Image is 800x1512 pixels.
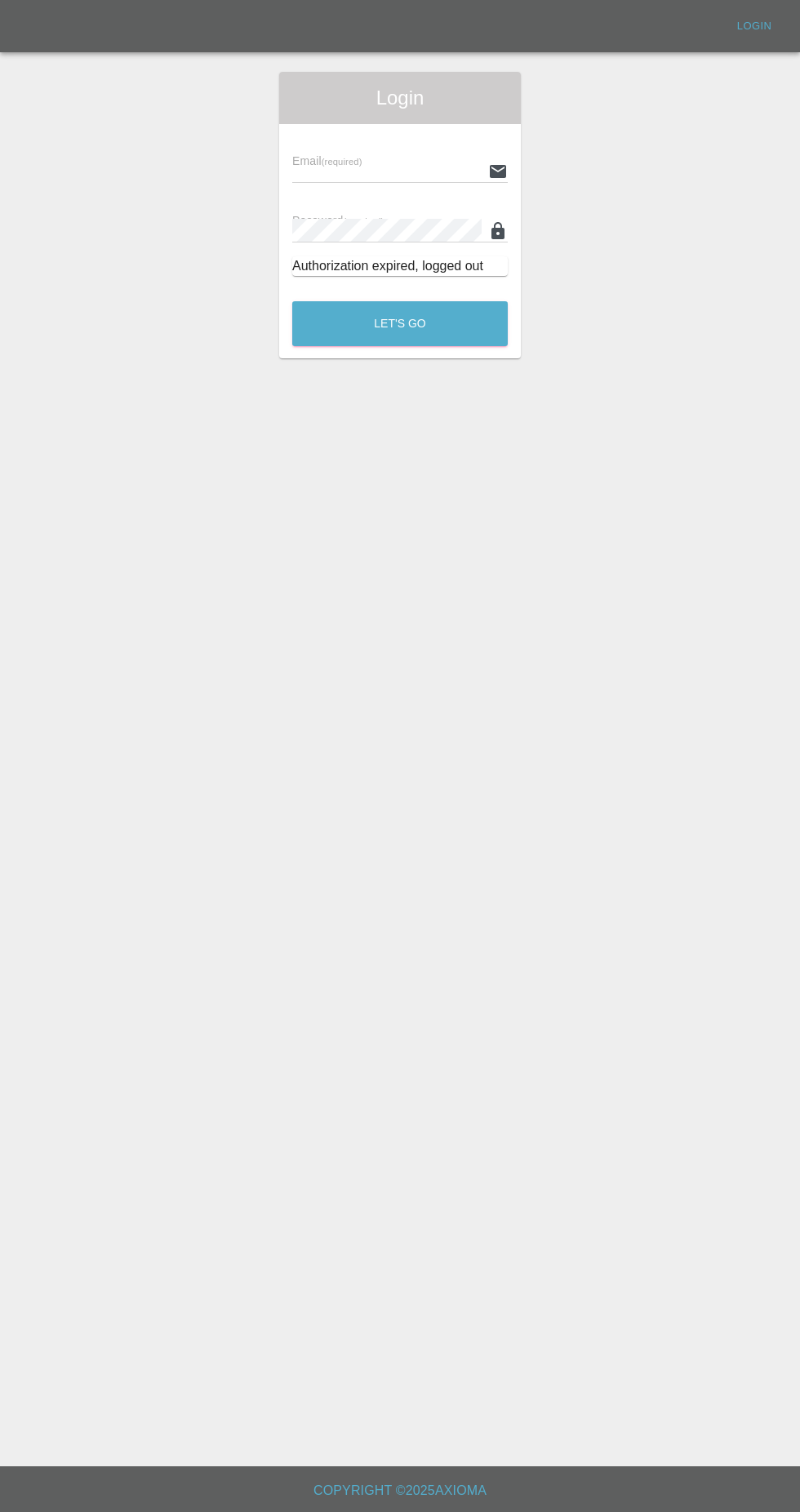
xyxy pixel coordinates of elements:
[292,85,508,111] span: Login
[292,256,508,276] div: Authorization expired, logged out
[344,216,384,226] small: (required)
[322,157,362,167] small: (required)
[292,301,508,346] button: Let's Go
[728,14,780,39] a: Login
[292,154,362,167] span: Email
[292,214,384,227] span: Password
[13,1479,787,1502] h6: Copyright © 2025 Axioma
